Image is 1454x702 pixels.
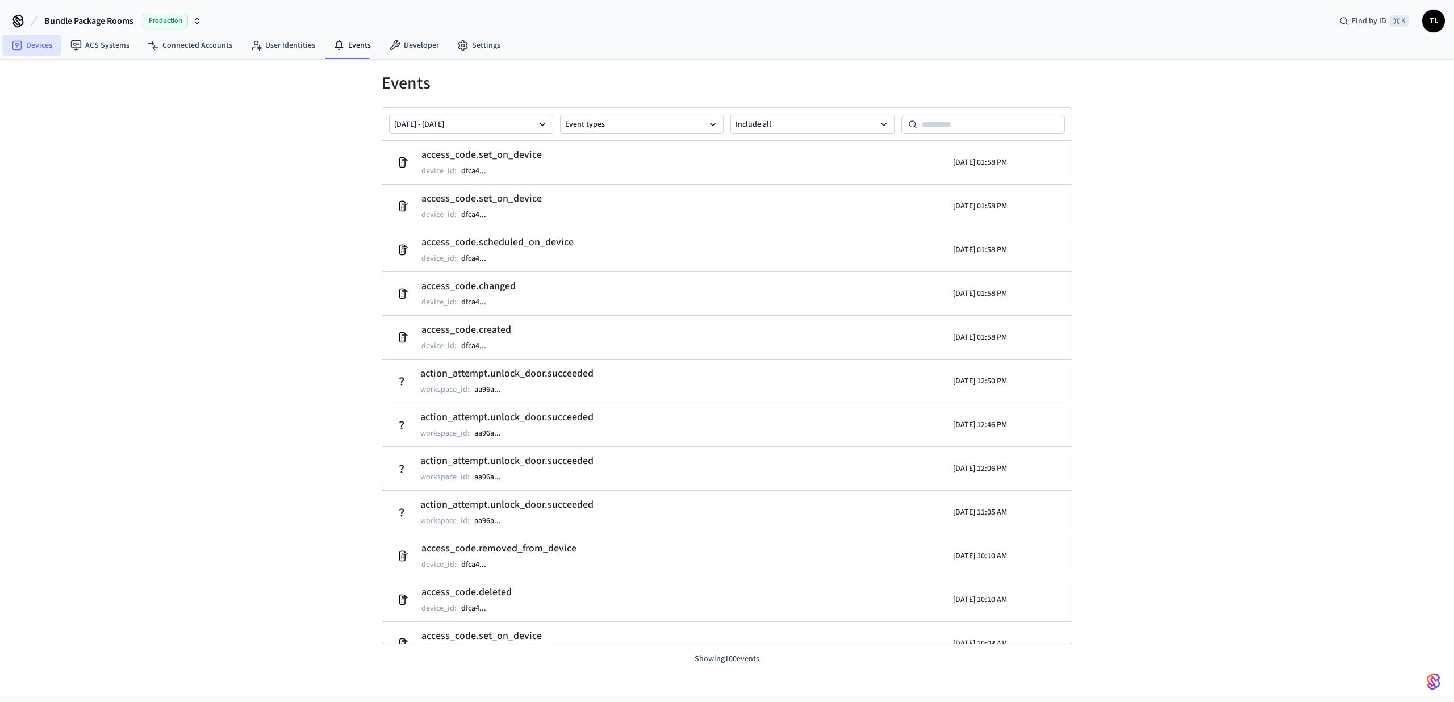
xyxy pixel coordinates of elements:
button: dfca4... [459,164,498,178]
a: Connected Accounts [139,35,241,56]
p: [DATE] 01:58 PM [953,200,1007,212]
p: [DATE] 01:58 PM [953,157,1007,168]
p: workspace_id : [420,384,470,395]
button: aa96a... [472,470,512,484]
button: Include all [730,115,895,134]
img: SeamLogoGradient.69752ec5.svg [1427,672,1440,691]
p: workspace_id : [420,428,470,439]
a: User Identities [241,35,324,56]
h2: access_code.removed_from_device [421,541,576,557]
h1: Events [382,73,1072,94]
span: Bundle Package Rooms [44,14,133,28]
button: dfca4... [459,252,498,265]
h2: access_code.scheduled_on_device [421,235,574,250]
span: Production [143,14,188,28]
a: Events [324,35,380,56]
p: device_id : [421,340,457,352]
h2: access_code.set_on_device [421,191,542,207]
h2: access_code.changed [421,278,516,294]
p: [DATE] 12:06 PM [953,463,1007,474]
p: [DATE] 11:05 AM [953,507,1007,518]
h2: action_attempt.unlock_door.succeeded [420,497,594,513]
button: Event types [560,115,724,134]
p: [DATE] 12:46 PM [953,419,1007,431]
p: device_id : [421,209,457,220]
p: [DATE] 10:10 AM [953,594,1007,605]
p: device_id : [421,253,457,264]
p: workspace_id : [420,515,470,526]
p: workspace_id : [420,471,470,483]
button: dfca4... [459,601,498,615]
h2: action_attempt.unlock_door.succeeded [420,409,594,425]
p: device_id : [421,296,457,308]
a: Devices [2,35,61,56]
h2: access_code.created [421,322,511,338]
p: [DATE] 12:50 PM [953,375,1007,387]
p: device_id : [421,559,457,570]
p: [DATE] 01:58 PM [953,332,1007,343]
h2: access_code.set_on_device [421,628,542,644]
button: dfca4... [459,208,498,222]
h2: action_attempt.unlock_door.succeeded [420,453,594,469]
h2: access_code.set_on_device [421,147,542,163]
span: Find by ID [1352,15,1386,27]
p: Showing 100 events [382,653,1072,665]
h2: access_code.deleted [421,584,512,600]
a: ACS Systems [61,35,139,56]
p: [DATE] 01:58 PM [953,244,1007,256]
a: Settings [448,35,509,56]
p: [DATE] 10:03 AM [953,638,1007,649]
span: ⌘ K [1390,15,1409,27]
button: aa96a... [472,427,512,440]
p: [DATE] 10:10 AM [953,550,1007,562]
div: Find by ID⌘ K [1330,11,1418,31]
button: TL [1422,10,1445,32]
p: device_id : [421,165,457,177]
button: dfca4... [459,295,498,309]
a: Developer [380,35,448,56]
button: [DATE] - [DATE] [389,115,553,134]
h2: action_attempt.unlock_door.succeeded [420,366,594,382]
p: device_id : [421,603,457,614]
button: aa96a... [472,514,512,528]
button: dfca4... [459,339,498,353]
span: TL [1423,11,1444,31]
p: [DATE] 01:58 PM [953,288,1007,299]
button: aa96a... [472,383,512,396]
button: dfca4... [459,558,498,571]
